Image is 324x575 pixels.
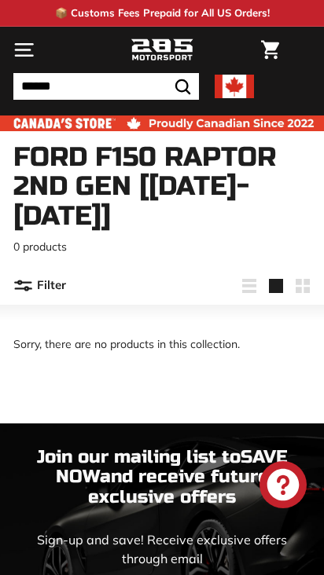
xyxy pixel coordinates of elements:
[13,267,66,305] button: Filter
[56,446,288,487] strong: SAVE NOW
[13,143,311,231] h1: Ford F150 Raptor 2nd Gen [[DATE]-[DATE]]
[13,447,311,506] p: Join our mailing list to and receive future exclusive offers
[131,37,193,64] img: Logo_285_Motorsport_areodynamics_components
[13,530,311,568] p: Sign-up and save! Receive exclusive offers through email
[13,305,311,384] div: Sorry, there are no products in this collection.
[55,5,270,21] p: 📦 Customs Fees Prepaid for All US Orders!
[253,27,287,72] a: Cart
[255,461,311,512] inbox-online-store-chat: Shopify online store chat
[13,73,199,100] input: Search
[13,239,311,255] p: 0 products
